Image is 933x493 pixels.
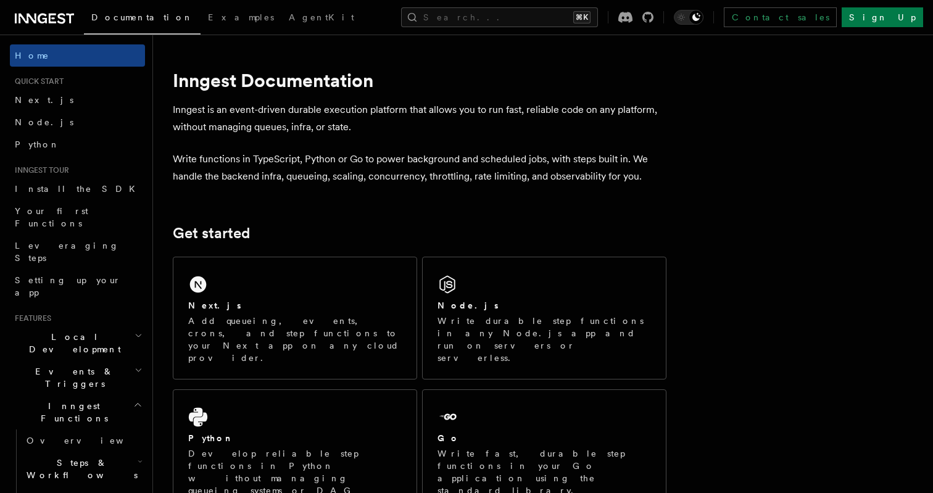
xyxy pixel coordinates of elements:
span: AgentKit [289,12,354,22]
span: Steps & Workflows [22,457,138,481]
span: Features [10,313,51,323]
span: Quick start [10,77,64,86]
span: Leveraging Steps [15,241,119,263]
h2: Next.js [188,299,241,312]
span: Examples [208,12,274,22]
span: Events & Triggers [10,365,135,390]
span: Inngest Functions [10,400,133,425]
a: Install the SDK [10,178,145,200]
button: Inngest Functions [10,395,145,429]
span: Install the SDK [15,184,143,194]
p: Inngest is an event-driven durable execution platform that allows you to run fast, reliable code ... [173,101,666,136]
h2: Go [437,432,460,444]
span: Documentation [91,12,193,22]
kbd: ⌘K [573,11,591,23]
span: Local Development [10,331,135,355]
button: Steps & Workflows [22,452,145,486]
span: Home [15,49,49,62]
a: Sign Up [842,7,923,27]
a: Home [10,44,145,67]
p: Write durable step functions in any Node.js app and run on servers or serverless. [437,315,651,364]
a: Leveraging Steps [10,234,145,269]
h1: Inngest Documentation [173,69,666,91]
span: Your first Functions [15,206,88,228]
a: Get started [173,225,250,242]
p: Add queueing, events, crons, and step functions to your Next app on any cloud provider. [188,315,402,364]
a: Your first Functions [10,200,145,234]
h2: Node.js [437,299,499,312]
button: Search...⌘K [401,7,598,27]
a: Documentation [84,4,201,35]
button: Events & Triggers [10,360,145,395]
a: Next.jsAdd queueing, events, crons, and step functions to your Next app on any cloud provider. [173,257,417,379]
a: Overview [22,429,145,452]
a: Contact sales [724,7,837,27]
span: Inngest tour [10,165,69,175]
a: Examples [201,4,281,33]
p: Write functions in TypeScript, Python or Go to power background and scheduled jobs, with steps bu... [173,151,666,185]
span: Overview [27,436,154,445]
button: Local Development [10,326,145,360]
h2: Python [188,432,234,444]
a: Node.js [10,111,145,133]
span: Node.js [15,117,73,127]
a: Node.jsWrite durable step functions in any Node.js app and run on servers or serverless. [422,257,666,379]
a: AgentKit [281,4,362,33]
a: Python [10,133,145,155]
span: Setting up your app [15,275,121,297]
a: Setting up your app [10,269,145,304]
button: Toggle dark mode [674,10,703,25]
a: Next.js [10,89,145,111]
span: Next.js [15,95,73,105]
span: Python [15,139,60,149]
